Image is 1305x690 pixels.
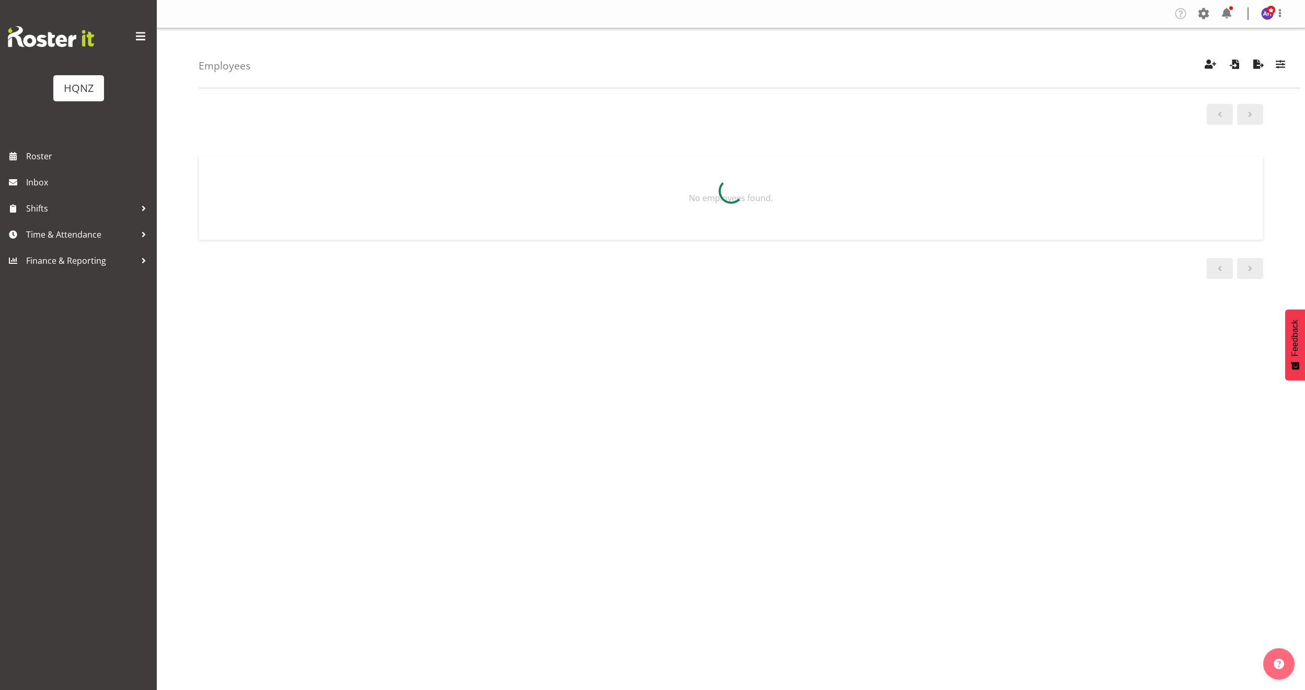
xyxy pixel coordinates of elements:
div: HQNZ [64,80,94,96]
h4: Employees [199,60,250,72]
button: Filter Employees [1269,54,1291,77]
span: Roster [26,148,152,164]
img: help-xxl-2.png [1274,659,1284,669]
span: Shifts [26,201,136,216]
button: Create Employees [1199,54,1221,77]
span: Finance & Reporting [26,253,136,268]
a: Next page [1237,104,1263,125]
span: Inbox [26,174,152,190]
button: Import Employees [1223,54,1245,77]
img: Rosterit website logo [8,26,94,47]
span: Time & Attendance [26,227,136,242]
button: Feedback - Show survey [1285,309,1305,380]
button: Export Employees [1248,54,1269,77]
a: Previous page [1207,104,1233,125]
img: alanna-haysmith10795.jpg [1261,7,1274,20]
span: Feedback [1290,320,1300,356]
